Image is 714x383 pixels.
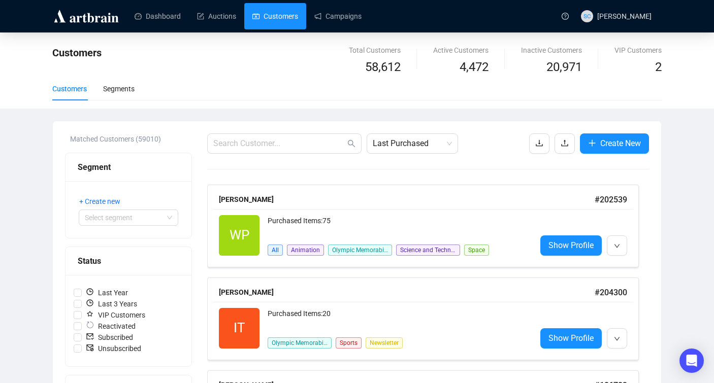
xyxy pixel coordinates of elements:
span: IT [234,318,245,338]
span: Subscribed [82,332,137,343]
span: VIP Customers [82,309,149,321]
span: Unsubscribed [82,343,145,354]
span: upload [561,139,569,147]
span: down [614,243,620,249]
span: download [535,139,543,147]
a: Customers [252,3,298,29]
span: Show Profile [548,332,594,344]
span: Show Profile [548,239,594,252]
span: question-circle [562,13,569,20]
span: Last Year [82,287,132,298]
span: Space [464,245,489,256]
div: Segment [78,161,179,173]
a: Show Profile [540,235,602,256]
span: 2 [655,60,662,74]
div: Purchased Items: 20 [268,308,528,328]
a: Campaigns [314,3,362,29]
button: Create New [580,133,649,154]
span: SC [583,11,591,21]
span: 4,472 [460,58,489,77]
div: [PERSON_NAME] [219,194,595,205]
span: 58,612 [365,58,401,77]
span: Last 3 Years [82,298,141,309]
span: plus [588,139,596,147]
span: Animation [287,245,324,256]
span: 20,971 [546,58,582,77]
span: Sports [336,337,362,349]
div: Matched Customers (59010) [70,133,192,145]
span: down [614,336,620,342]
div: Active Customers [433,45,489,56]
img: logo [52,8,120,24]
div: Total Customers [349,45,401,56]
a: Dashboard [135,3,181,29]
span: Customers [52,47,102,59]
div: Inactive Customers [521,45,582,56]
span: # 204300 [595,288,627,297]
span: All [268,245,283,256]
button: + Create new [79,193,128,210]
span: [PERSON_NAME] [597,12,652,20]
span: + Create new [79,196,120,207]
div: VIP Customers [614,45,662,56]
span: Create New [600,137,641,150]
a: Auctions [197,3,236,29]
a: Show Profile [540,328,602,349]
span: WP [230,225,249,246]
div: [PERSON_NAME] [219,287,595,298]
span: # 202539 [595,195,627,204]
span: Newsletter [366,337,403,349]
span: Reactivated [82,321,140,332]
span: Science and Technology [396,245,460,256]
a: [PERSON_NAME]#204300ITPurchased Items:20Olympic MemorabiliaSportsNewsletterShow Profile [207,277,649,360]
div: Purchased Items: 75 [268,215,528,235]
input: Search Customer... [213,137,345,150]
span: Olympic Memorabilia [328,245,392,256]
span: Last Purchased [373,134,452,153]
span: search [347,140,355,148]
div: Status [78,255,179,267]
div: Customers [52,83,87,94]
div: Open Intercom Messenger [679,349,704,373]
span: Olympic Memorabilia [268,337,332,349]
div: Segments [103,83,135,94]
a: [PERSON_NAME]#202539WPPurchased Items:75AllAnimationOlympic MemorabiliaScience and TechnologySpac... [207,185,649,267]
